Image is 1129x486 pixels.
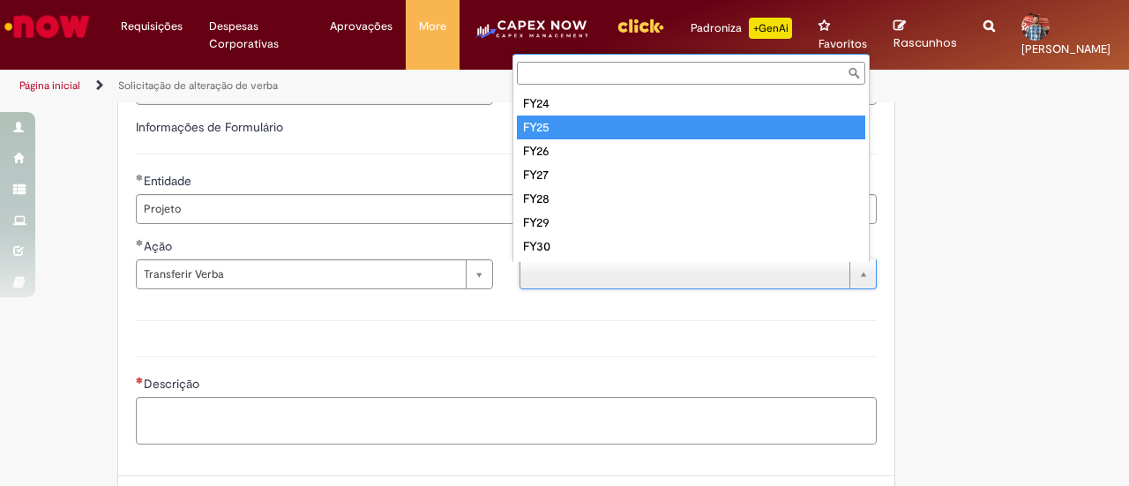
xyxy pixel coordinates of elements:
div: FY27 [517,163,865,187]
div: FY28 [517,187,865,211]
div: FY25 [517,116,865,139]
div: FY24 [517,92,865,116]
div: FY30 [517,235,865,258]
div: FY29 [517,211,865,235]
div: FY26 [517,139,865,163]
ul: Ano Fiscal [513,88,869,262]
